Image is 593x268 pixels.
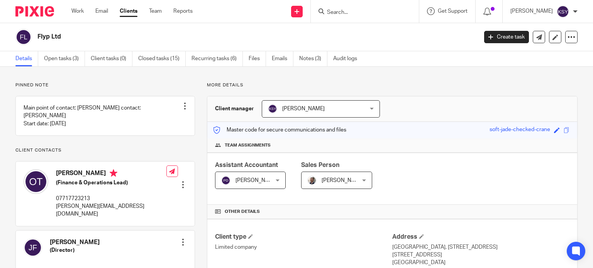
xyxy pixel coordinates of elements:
p: Pinned note [15,82,195,88]
p: Master code for secure communications and files [213,126,346,134]
p: Client contacts [15,147,195,153]
a: Audit logs [333,51,363,66]
img: svg%3E [221,176,230,185]
h4: Client type [215,233,392,241]
span: [PERSON_NAME] [236,178,278,183]
span: Team assignments [225,142,271,148]
a: Team [149,7,162,15]
a: Reports [173,7,193,15]
img: svg%3E [24,169,48,194]
a: Files [249,51,266,66]
img: Matt%20Circle.png [307,176,317,185]
img: svg%3E [557,5,569,18]
p: [PERSON_NAME] [510,7,553,15]
p: [PERSON_NAME][EMAIL_ADDRESS][DOMAIN_NAME] [56,202,166,218]
h3: Client manager [215,105,254,113]
span: Sales Person [301,162,339,168]
a: Work [71,7,84,15]
span: [PERSON_NAME] [282,106,325,111]
p: [GEOGRAPHIC_DATA], [STREET_ADDRESS] [392,243,569,251]
img: Pixie [15,6,54,17]
a: Emails [272,51,293,66]
a: Clients [120,7,137,15]
span: [PERSON_NAME] [322,178,364,183]
h5: (Finance & Operations Lead) [56,179,166,187]
a: Notes (3) [299,51,327,66]
img: svg%3E [15,29,32,45]
p: More details [207,82,578,88]
h4: [PERSON_NAME] [50,238,100,246]
a: Create task [484,31,529,43]
a: Client tasks (0) [91,51,132,66]
a: Closed tasks (15) [138,51,186,66]
span: Other details [225,209,260,215]
span: Get Support [438,8,468,14]
h4: Address [392,233,569,241]
img: svg%3E [268,104,277,113]
p: [STREET_ADDRESS] [392,251,569,259]
img: svg%3E [24,238,42,257]
div: soft-jade-checked-crane [490,126,550,135]
h4: [PERSON_NAME] [56,169,166,179]
span: Assistant Accountant [215,162,278,168]
a: Recurring tasks (6) [191,51,243,66]
p: 07717723213 [56,195,166,202]
a: Open tasks (3) [44,51,85,66]
p: Limited company [215,243,392,251]
h5: (Director) [50,246,100,254]
a: Email [95,7,108,15]
input: Search [326,9,396,16]
p: [GEOGRAPHIC_DATA] [392,259,569,266]
i: Primary [110,169,117,177]
a: Details [15,51,38,66]
h2: Flyp Ltd [37,33,386,41]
